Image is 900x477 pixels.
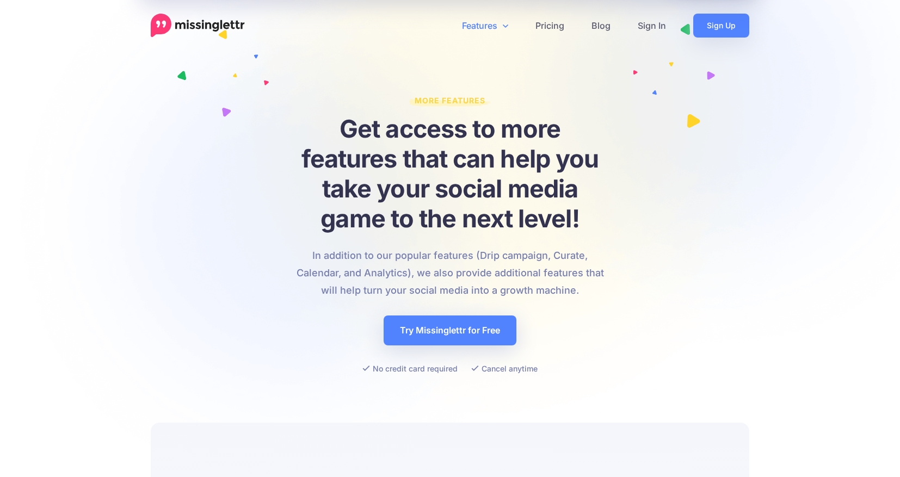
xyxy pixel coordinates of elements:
a: Pricing [522,14,578,38]
a: Sign Up [693,14,749,38]
a: Sign In [624,14,680,38]
li: No credit card required [362,362,458,375]
span: More Features [409,96,491,110]
h1: Get access to more features that can help you take your social media game to the next level! [297,114,604,233]
p: In addition to our popular features (Drip campaign, Curate, Calendar, and Analytics), we also pro... [297,247,604,299]
li: Cancel anytime [471,362,538,375]
a: Features [448,14,522,38]
a: Try Missinglettr for Free [384,315,516,345]
a: Blog [578,14,624,38]
a: Home [151,14,245,38]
